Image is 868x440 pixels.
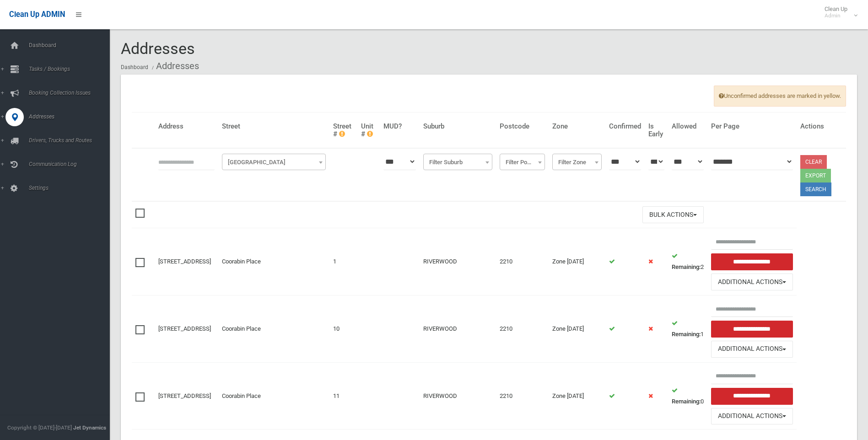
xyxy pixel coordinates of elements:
[222,154,326,170] span: Filter Street
[500,154,545,170] span: Filter Postcode
[552,154,602,170] span: Filter Zone
[26,113,117,120] span: Addresses
[218,362,329,429] td: Coorabin Place
[714,86,846,107] span: Unconfirmed addresses are marked in yellow.
[9,10,65,19] span: Clean Up ADMIN
[672,398,701,405] strong: Remaining:
[555,156,599,169] span: Filter Zone
[800,182,831,196] button: Search
[642,206,704,223] button: Bulk Actions
[423,123,492,130] h4: Suburb
[73,424,106,431] strong: Jet Dynamics
[361,123,376,138] h4: Unit #
[648,123,664,138] h4: Is Early
[800,123,842,130] h4: Actions
[121,64,148,70] a: Dashboard
[500,123,545,130] h4: Postcode
[668,362,707,429] td: 0
[672,331,701,338] strong: Remaining:
[26,42,117,48] span: Dashboard
[420,295,496,363] td: RIVERWOOD
[121,39,195,58] span: Addresses
[502,156,543,169] span: Filter Postcode
[158,392,211,399] a: [STREET_ADDRESS]
[7,424,72,431] span: Copyright © [DATE]-[DATE]
[496,228,549,295] td: 2210
[218,228,329,295] td: Coorabin Place
[420,362,496,429] td: RIVERWOOD
[711,408,793,425] button: Additional Actions
[672,263,701,270] strong: Remaining:
[820,5,857,19] span: Clean Up
[329,362,358,429] td: 11
[329,295,358,363] td: 10
[26,90,117,96] span: Booking Collection Issues
[26,66,117,72] span: Tasks / Bookings
[26,137,117,144] span: Drivers, Trucks and Routes
[668,295,707,363] td: 1
[496,295,549,363] td: 2210
[26,161,117,167] span: Communication Log
[218,295,329,363] td: Coorabin Place
[800,169,831,182] button: Export
[549,295,605,363] td: Zone [DATE]
[825,12,847,19] small: Admin
[423,154,492,170] span: Filter Suburb
[329,228,358,295] td: 1
[711,123,793,130] h4: Per Page
[549,228,605,295] td: Zone [DATE]
[711,341,793,358] button: Additional Actions
[222,123,326,130] h4: Street
[496,362,549,429] td: 2210
[426,156,490,169] span: Filter Suburb
[26,185,117,191] span: Settings
[549,362,605,429] td: Zone [DATE]
[552,123,602,130] h4: Zone
[333,123,354,138] h4: Street #
[672,123,704,130] h4: Allowed
[668,228,707,295] td: 2
[383,123,416,130] h4: MUD?
[420,228,496,295] td: RIVERWOOD
[158,325,211,332] a: [STREET_ADDRESS]
[158,123,215,130] h4: Address
[800,155,827,169] a: Clear
[224,156,323,169] span: Filter Street
[711,274,793,290] button: Additional Actions
[150,58,199,75] li: Addresses
[609,123,641,130] h4: Confirmed
[158,258,211,265] a: [STREET_ADDRESS]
